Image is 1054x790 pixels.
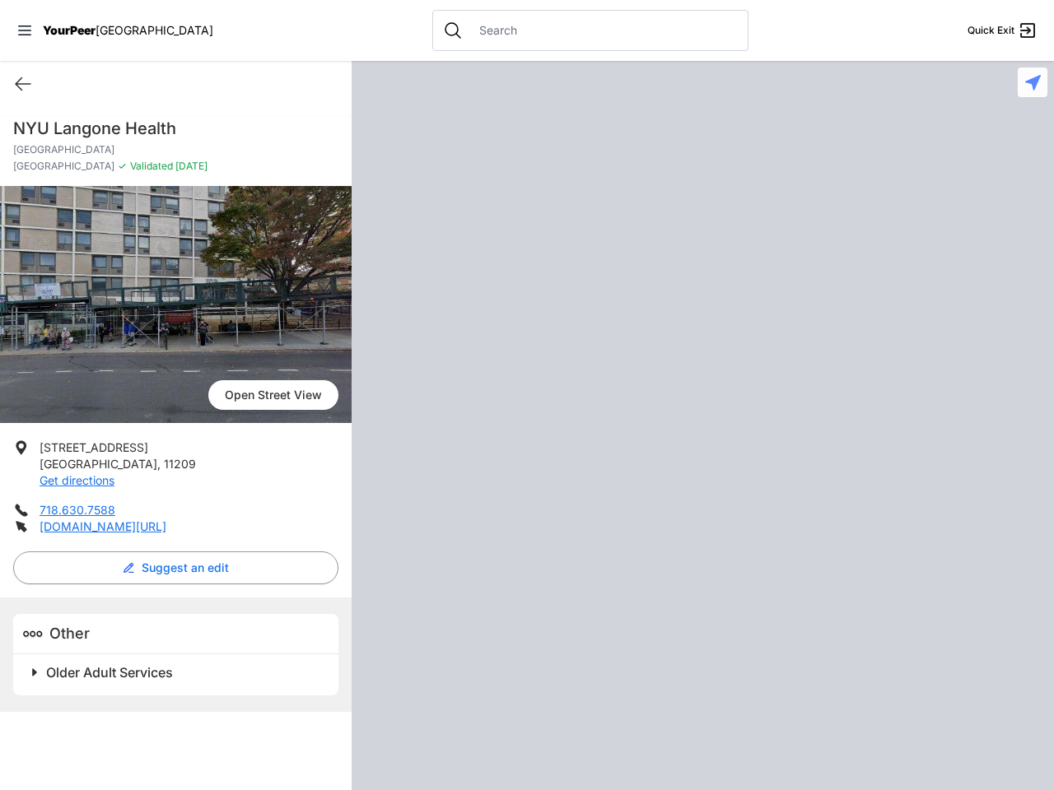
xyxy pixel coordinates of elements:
[968,21,1038,40] a: Quick Exit
[469,22,738,39] input: Search
[40,457,157,471] span: [GEOGRAPHIC_DATA]
[208,380,338,410] span: Open Street View
[164,457,196,471] span: 11209
[13,160,114,173] span: [GEOGRAPHIC_DATA]
[49,625,90,642] span: Other
[13,143,338,156] p: [GEOGRAPHIC_DATA]
[13,551,338,584] button: Suggest an edit
[40,473,114,487] a: Get directions
[142,560,229,576] span: Suggest an edit
[173,160,208,172] span: [DATE]
[96,23,213,37] span: [GEOGRAPHIC_DATA]
[968,24,1014,37] span: Quick Exit
[13,117,338,140] h1: NYU Langone Health
[118,160,127,173] span: ✓
[157,457,161,471] span: ,
[43,26,213,35] a: YourPeer[GEOGRAPHIC_DATA]
[40,503,115,517] a: 718.630.7588
[43,23,96,37] span: YourPeer
[130,160,173,172] span: Validated
[46,664,173,681] span: Older Adult Services
[40,440,148,454] span: [STREET_ADDRESS]
[40,519,166,533] a: [DOMAIN_NAME][URL]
